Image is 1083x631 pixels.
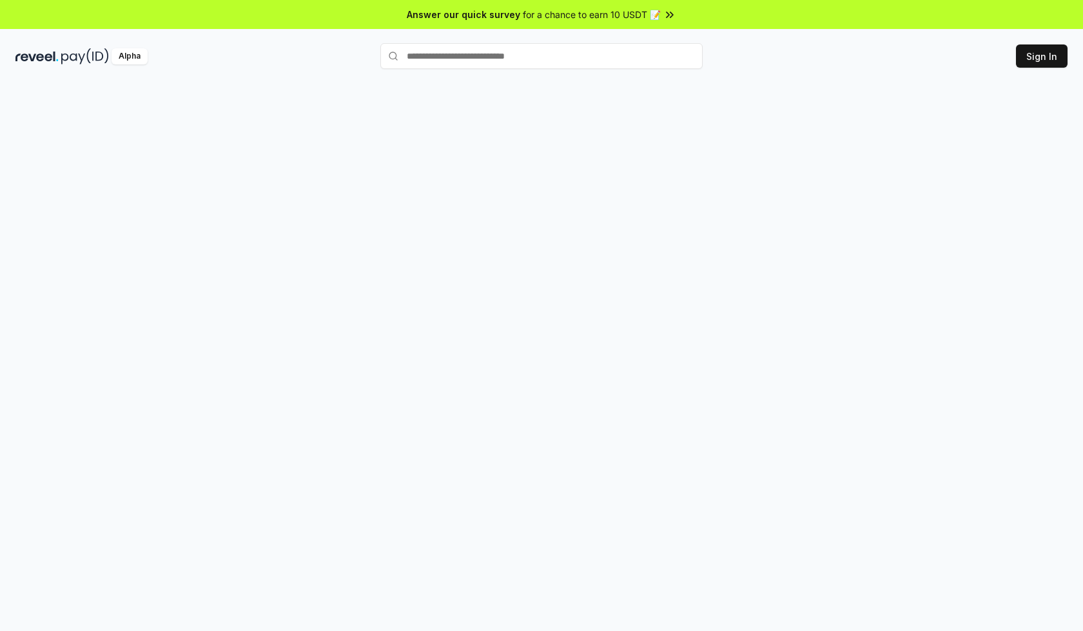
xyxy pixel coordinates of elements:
[407,8,520,21] span: Answer our quick survey
[15,48,59,64] img: reveel_dark
[112,48,148,64] div: Alpha
[61,48,109,64] img: pay_id
[1016,44,1068,68] button: Sign In
[523,8,661,21] span: for a chance to earn 10 USDT 📝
